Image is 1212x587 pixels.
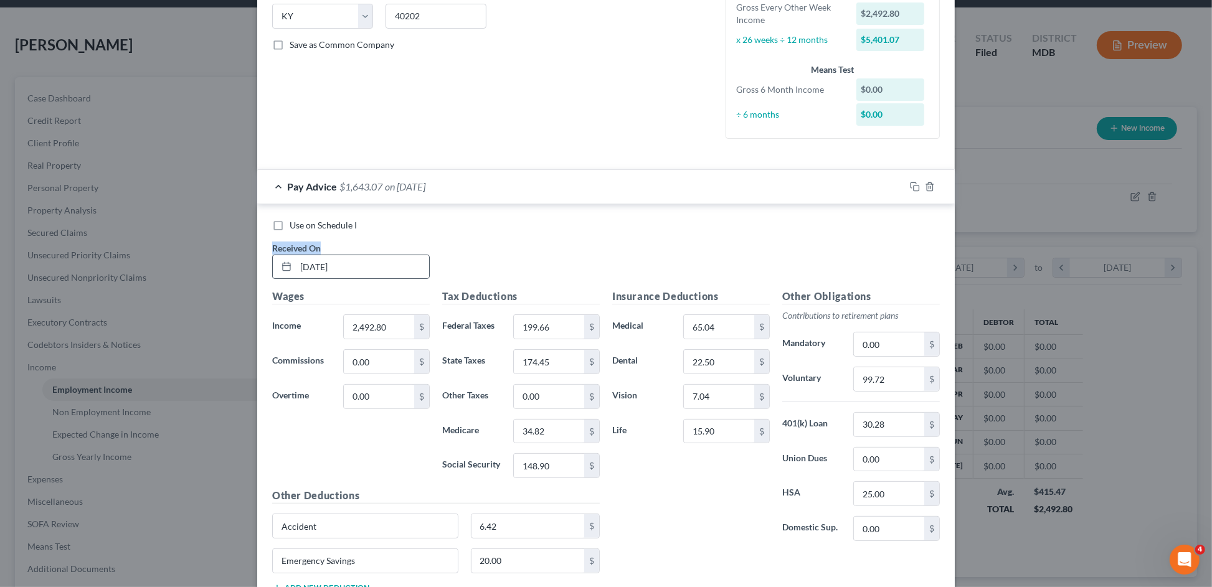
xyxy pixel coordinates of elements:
input: 0.00 [471,514,585,538]
label: Commissions [266,349,337,374]
label: Union Dues [776,447,847,472]
iframe: Intercom live chat [1170,545,1200,575]
div: $ [924,517,939,540]
input: 0.00 [854,482,924,505]
input: Enter zip... [386,4,486,29]
div: $ [754,350,769,373]
label: Domestic Sup. [776,516,847,541]
input: 0.00 [344,385,414,408]
span: Received On [272,243,321,253]
div: Gross 6 Month Income [730,83,850,96]
input: 0.00 [514,385,584,408]
input: 0.00 [344,315,414,339]
span: Income [272,320,301,331]
span: Save as Common Company [290,39,394,50]
label: Medicare [436,419,507,444]
div: $0.00 [856,103,925,126]
input: 0.00 [514,454,584,477]
div: $ [584,514,599,538]
input: 0.00 [684,385,754,408]
label: State Taxes [436,349,507,374]
div: $ [754,315,769,339]
div: $ [584,549,599,573]
h5: Insurance Deductions [612,289,770,304]
label: Mandatory [776,332,847,357]
label: Dental [606,349,677,374]
span: 4 [1195,545,1205,555]
div: x 26 weeks ÷ 12 months [730,34,850,46]
span: Pay Advice [287,181,337,192]
div: $ [584,420,599,443]
div: $ [414,385,429,408]
label: 401(k) Loan [776,412,847,437]
input: MM/DD/YYYY [296,255,429,279]
label: Federal Taxes [436,314,507,339]
span: on [DATE] [385,181,425,192]
input: 0.00 [854,448,924,471]
div: $ [924,332,939,356]
label: HSA [776,481,847,506]
p: Contributions to retirement plans [782,309,940,322]
input: 0.00 [684,315,754,339]
input: 0.00 [854,413,924,436]
div: $ [584,350,599,373]
label: Life [606,419,677,444]
input: 0.00 [684,420,754,443]
h5: Other Obligations [782,289,940,304]
div: $ [924,448,939,471]
div: $ [924,413,939,436]
div: ÷ 6 months [730,108,850,121]
span: $1,643.07 [339,181,382,192]
label: Overtime [266,384,337,409]
div: $ [754,420,769,443]
input: 0.00 [684,350,754,373]
input: 0.00 [514,420,584,443]
input: 0.00 [854,367,924,391]
div: $ [414,350,429,373]
input: 0.00 [854,517,924,540]
div: $5,401.07 [856,29,925,51]
label: Social Security [436,453,507,478]
input: Specify... [273,549,458,573]
div: $ [584,385,599,408]
div: Means Test [736,63,929,76]
div: $ [924,482,939,505]
label: Vision [606,384,677,409]
div: $ [584,454,599,477]
span: Use on Schedule I [290,220,357,230]
input: 0.00 [344,350,414,373]
h5: Wages [272,289,430,304]
div: Gross Every Other Week Income [730,1,850,26]
h5: Other Deductions [272,488,600,504]
div: $ [754,385,769,408]
input: 0.00 [514,350,584,373]
label: Medical [606,314,677,339]
input: 0.00 [854,332,924,356]
label: Voluntary [776,367,847,392]
div: $ [414,315,429,339]
div: $ [584,315,599,339]
input: Specify... [273,514,458,538]
div: $2,492.80 [856,2,925,25]
div: $0.00 [856,78,925,101]
input: 0.00 [514,315,584,339]
input: 0.00 [471,549,585,573]
h5: Tax Deductions [442,289,600,304]
div: $ [924,367,939,391]
label: Other Taxes [436,384,507,409]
